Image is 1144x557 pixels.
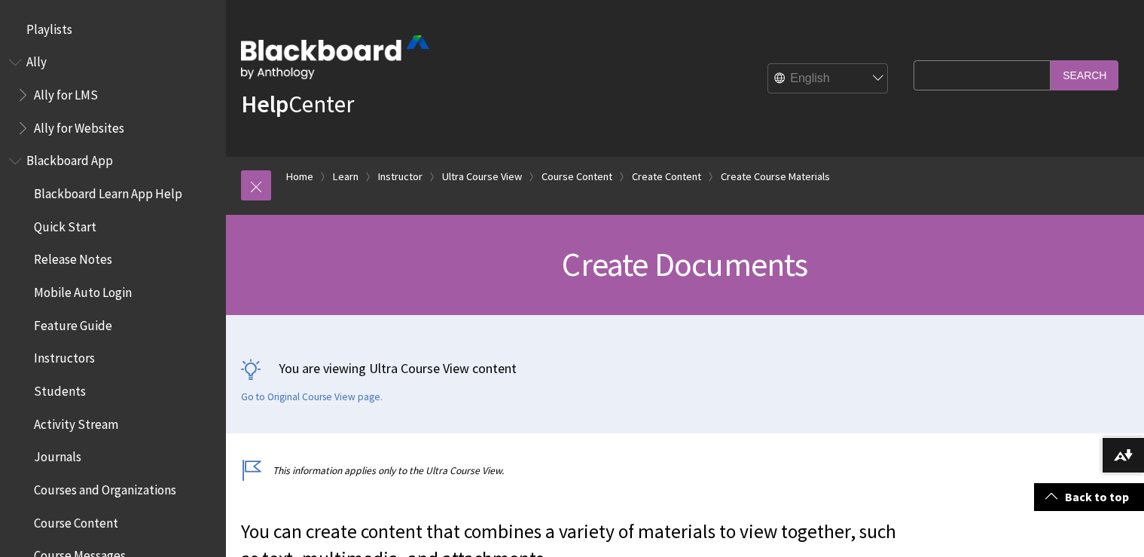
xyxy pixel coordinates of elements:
p: This information applies only to the Ultra Course View. [241,464,906,478]
a: Create Course Materials [721,167,830,186]
select: Site Language Selector [768,63,889,93]
span: Students [34,378,86,399]
span: Courses and Organizations [34,477,176,497]
p: You are viewing Ultra Course View content [241,359,1129,378]
input: Search [1051,60,1118,90]
a: Create Content [632,167,701,186]
span: Ally [26,50,47,70]
nav: Book outline for Playlists [9,17,217,42]
strong: Help [241,89,288,119]
span: Create Documents [562,243,807,285]
span: Ally for Websites [34,115,124,136]
a: HelpCenter [241,89,354,119]
a: Ultra Course View [442,167,522,186]
a: Course Content [541,167,612,186]
span: Course Content [34,510,118,531]
span: Blackboard Learn App Help [34,181,182,201]
span: Mobile Auto Login [34,280,132,300]
span: Playlists [26,17,72,37]
a: Instructor [378,167,423,186]
span: Activity Stream [34,412,118,432]
span: Instructors [34,346,95,366]
a: Learn [333,167,358,186]
span: Blackboard App [26,148,113,169]
a: Home [286,167,313,186]
a: Back to top [1034,483,1144,511]
span: Journals [34,445,81,465]
nav: Book outline for Anthology Ally Help [9,50,217,141]
span: Quick Start [34,214,96,234]
a: Go to Original Course View page. [241,390,383,404]
span: Release Notes [34,247,112,268]
span: Ally for LMS [34,82,98,103]
img: Blackboard by Anthology [241,35,429,79]
span: Feature Guide [34,313,112,333]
